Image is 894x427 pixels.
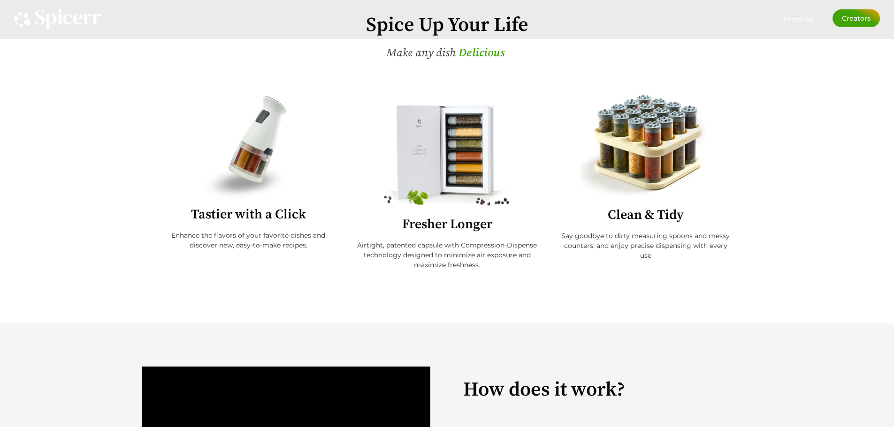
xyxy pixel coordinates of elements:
span: Creators [842,15,871,22]
p: Airtight, patented capsule with Compression-Dispense technology designed to minimize air exposure... [355,240,539,270]
h2: How does it work? [463,380,747,400]
span: u [493,44,500,63]
span: Make any dish [386,46,456,60]
img: A white box labeled "The Essential Collection" contains six spice jars. Basil leaves and scattere... [370,103,524,209]
h2: Tastier with a Click [161,208,336,221]
h2: Fresher Longer [355,218,539,231]
a: Creators [833,9,880,27]
img: A spice rack with a grid-like design holds multiple clear tubes filled with various colorful spic... [576,94,716,199]
p: Enhance the flavors of your favorite dishes and discover new, easy-to-make recipes. [161,231,336,250]
a: Press Kit [784,9,813,23]
img: A multi-compartment spice grinder containing various spices, with a sleek white and black design,... [203,94,294,200]
span: Press Kit [784,15,813,23]
span: s [500,44,505,63]
h2: Clean & Tidy [558,209,734,222]
p: Say goodbye to dirty measuring spoons and messy counters, and enjoy precise dispensing with every... [558,231,734,261]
